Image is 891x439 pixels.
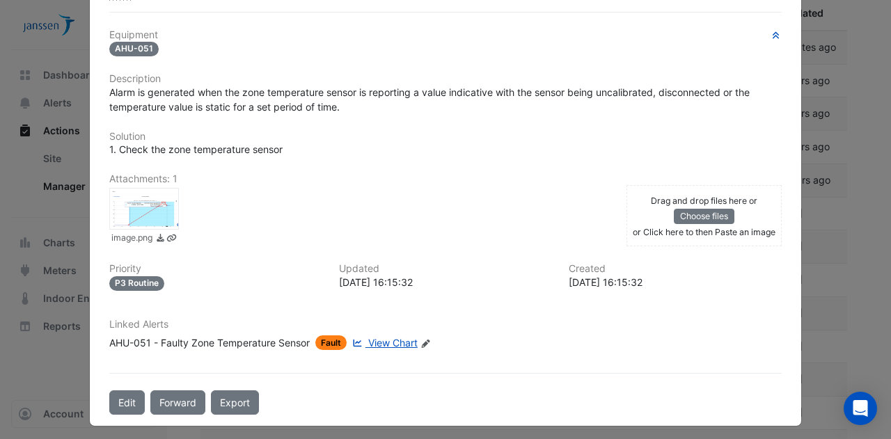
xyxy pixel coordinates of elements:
h6: Description [109,73,782,85]
fa-icon: Edit Linked Alerts [420,338,431,349]
a: Download [155,232,166,246]
div: Open Intercom Messenger [844,392,877,425]
h6: Attachments: 1 [109,173,782,185]
h6: Solution [109,131,782,143]
div: image.png [109,188,179,230]
div: [DATE] 16:15:32 [339,275,552,289]
small: image.png [111,232,152,246]
div: AHU-051 - Faulty Zone Temperature Sensor [109,335,310,350]
small: Drag and drop files here or [651,195,757,206]
h6: Created [569,263,782,275]
span: Alarm is generated when the zone temperature sensor is reporting a value indicative with the sens... [109,86,752,113]
h6: Updated [339,263,552,275]
button: Choose files [674,209,734,224]
a: Copy link to clipboard [166,232,177,246]
div: [DATE] 16:15:32 [569,275,782,289]
div: P3 Routine [109,276,164,291]
span: Fault [315,335,347,350]
h6: Equipment [109,29,782,41]
span: 1. Check the zone temperature sensor [109,143,283,155]
h6: Priority [109,263,322,275]
h6: Linked Alerts [109,319,782,330]
small: or Click here to then Paste an image [633,227,775,237]
a: View Chart [349,335,418,350]
a: Export [211,390,259,415]
span: View Chart [368,337,418,349]
span: AHU-051 [109,42,159,56]
button: Edit [109,390,145,415]
button: Forward [150,390,205,415]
